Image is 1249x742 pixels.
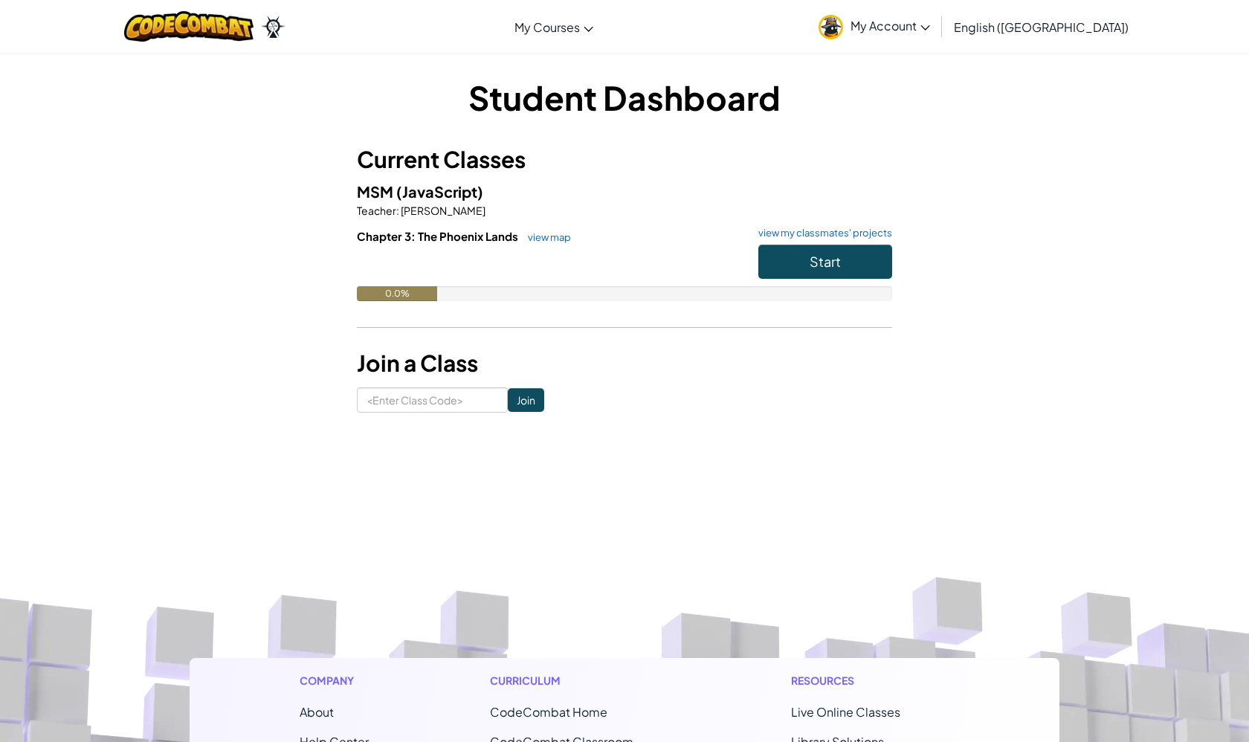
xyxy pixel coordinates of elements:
[396,182,483,201] span: (JavaScript)
[507,7,601,47] a: My Courses
[520,231,571,243] a: view map
[357,387,508,413] input: <Enter Class Code>
[811,3,937,50] a: My Account
[819,15,843,39] img: avatar
[124,11,254,42] img: CodeCombat logo
[514,19,580,35] span: My Courses
[300,704,334,720] a: About
[810,253,841,270] span: Start
[851,18,930,33] span: My Account
[399,204,485,217] span: [PERSON_NAME]
[954,19,1129,35] span: English ([GEOGRAPHIC_DATA])
[946,7,1136,47] a: English ([GEOGRAPHIC_DATA])
[357,286,437,301] div: 0.0%
[791,673,949,688] h1: Resources
[357,143,892,176] h3: Current Classes
[396,204,399,217] span: :
[791,704,900,720] a: Live Online Classes
[758,245,892,279] button: Start
[357,346,892,380] h3: Join a Class
[357,182,396,201] span: MSM
[490,704,607,720] span: CodeCombat Home
[261,16,285,38] img: Ozaria
[751,228,892,238] a: view my classmates' projects
[357,204,396,217] span: Teacher
[357,74,892,120] h1: Student Dashboard
[300,673,369,688] h1: Company
[357,229,520,243] span: Chapter 3: The Phoenix Lands
[508,388,544,412] input: Join
[490,673,670,688] h1: Curriculum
